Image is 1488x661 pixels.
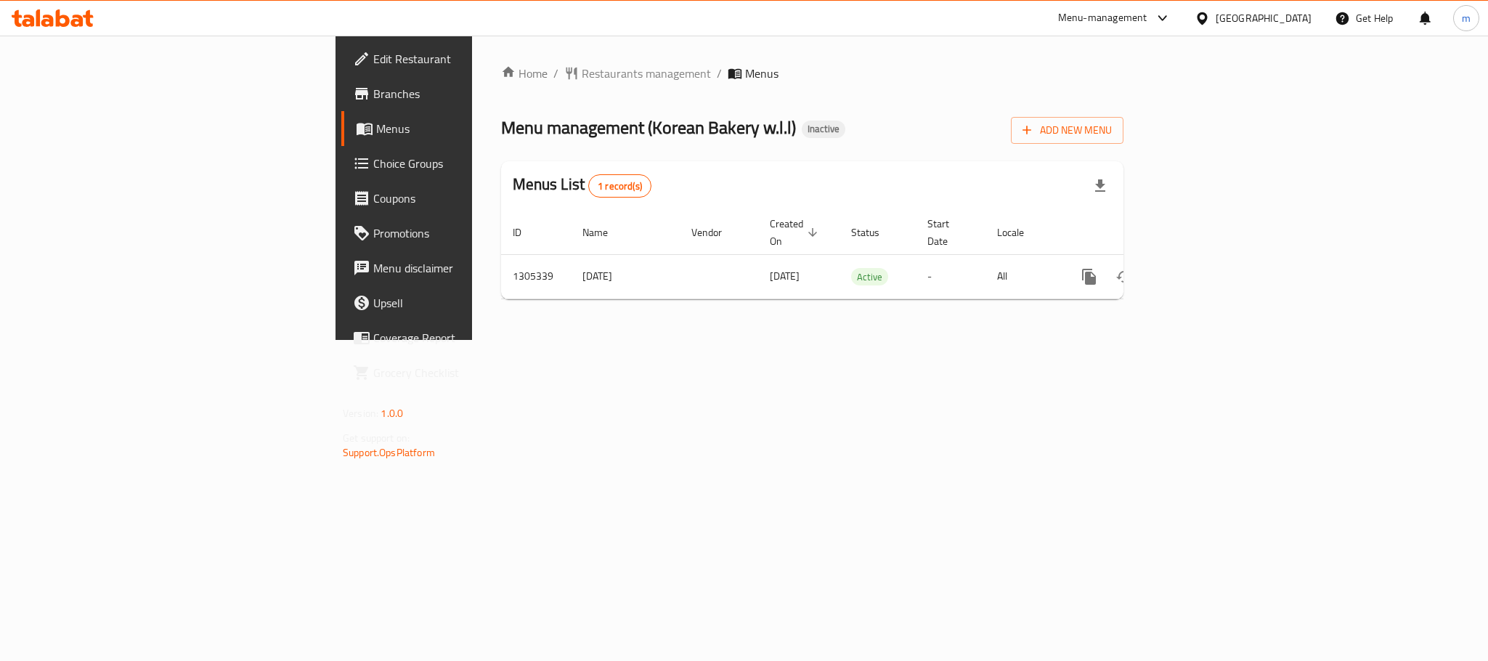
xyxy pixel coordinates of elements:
[1072,259,1107,294] button: more
[501,111,796,144] span: Menu management ( Korean Bakery w.l.l )
[1462,10,1471,26] span: m
[341,285,584,320] a: Upsell
[373,364,572,381] span: Grocery Checklist
[1216,10,1312,26] div: [GEOGRAPHIC_DATA]
[343,404,378,423] span: Version:
[851,269,888,285] span: Active
[501,65,1123,82] nav: breadcrumb
[373,155,572,172] span: Choice Groups
[691,224,741,241] span: Vendor
[1058,9,1147,27] div: Menu-management
[501,211,1223,299] table: enhanced table
[341,355,584,390] a: Grocery Checklist
[373,190,572,207] span: Coupons
[373,85,572,102] span: Branches
[1060,211,1223,255] th: Actions
[341,181,584,216] a: Coupons
[513,224,540,241] span: ID
[373,259,572,277] span: Menu disclaimer
[343,443,435,462] a: Support.OpsPlatform
[341,76,584,111] a: Branches
[802,123,845,135] span: Inactive
[997,224,1043,241] span: Locale
[373,50,572,68] span: Edit Restaurant
[571,254,680,299] td: [DATE]
[770,215,822,250] span: Created On
[1083,169,1118,203] div: Export file
[802,121,845,138] div: Inactive
[341,320,584,355] a: Coverage Report
[770,267,800,285] span: [DATE]
[513,174,651,198] h2: Menus List
[717,65,722,82] li: /
[927,215,968,250] span: Start Date
[343,429,410,447] span: Get support on:
[341,41,584,76] a: Edit Restaurant
[373,224,572,242] span: Promotions
[588,174,651,198] div: Total records count
[916,254,985,299] td: -
[341,216,584,251] a: Promotions
[376,120,572,137] span: Menus
[851,268,888,285] div: Active
[589,179,651,193] span: 1 record(s)
[1011,117,1123,144] button: Add New Menu
[1023,121,1112,139] span: Add New Menu
[381,404,403,423] span: 1.0.0
[373,294,572,312] span: Upsell
[564,65,711,82] a: Restaurants management
[582,224,627,241] span: Name
[1107,259,1142,294] button: Change Status
[851,224,898,241] span: Status
[341,251,584,285] a: Menu disclaimer
[341,146,584,181] a: Choice Groups
[745,65,778,82] span: Menus
[373,329,572,346] span: Coverage Report
[985,254,1060,299] td: All
[582,65,711,82] span: Restaurants management
[341,111,584,146] a: Menus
